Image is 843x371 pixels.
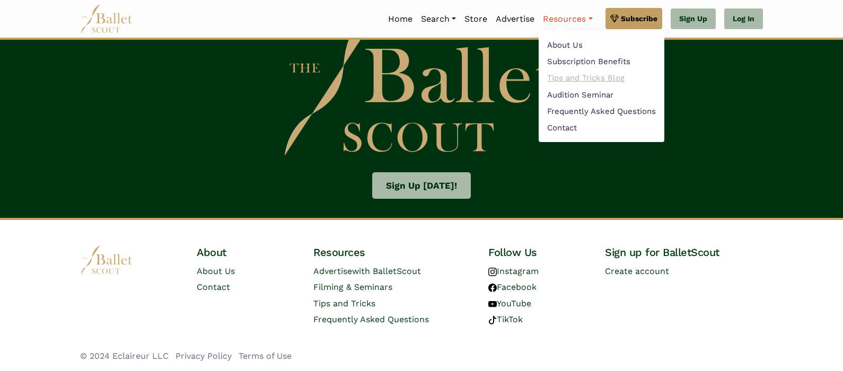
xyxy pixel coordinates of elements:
[488,245,588,259] h4: Follow Us
[352,266,421,276] span: with BalletScout
[313,245,471,259] h4: Resources
[491,8,539,30] a: Advertise
[621,13,657,24] span: Subscribe
[539,37,664,53] a: About Us
[313,266,421,276] a: Advertisewith BalletScout
[313,314,429,324] a: Frequently Asked Questions
[539,31,664,142] ul: Resources
[313,282,392,292] a: Filming & Seminars
[539,103,664,119] a: Frequently Asked Questions
[197,282,230,292] a: Contact
[539,54,664,70] a: Subscription Benefits
[605,266,669,276] a: Create account
[313,298,375,308] a: Tips and Tricks
[671,8,716,30] a: Sign Up
[605,245,763,259] h4: Sign up for BalletScout
[384,8,417,30] a: Home
[197,245,296,259] h4: About
[197,266,235,276] a: About Us
[539,70,664,86] a: Tips and Tricks Blog
[539,119,664,136] a: Contact
[610,13,619,24] img: gem.svg
[605,8,662,29] a: Subscribe
[488,266,539,276] a: Instagram
[417,8,460,30] a: Search
[285,1,558,155] img: The Ballet Scout
[488,298,531,308] a: YouTube
[80,349,169,363] li: © 2024 Eclaireur LLC
[539,8,596,30] a: Resources
[488,300,497,308] img: youtube logo
[488,316,497,324] img: tiktok logo
[488,268,497,276] img: instagram logo
[372,172,471,199] a: Sign Up [DATE]!
[175,351,232,361] a: Privacy Policy
[488,282,537,292] a: Facebook
[488,314,523,324] a: TikTok
[724,8,763,30] a: Log In
[539,86,664,103] a: Audition Seminar
[80,245,133,275] img: logo
[460,8,491,30] a: Store
[488,284,497,292] img: facebook logo
[239,351,292,361] a: Terms of Use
